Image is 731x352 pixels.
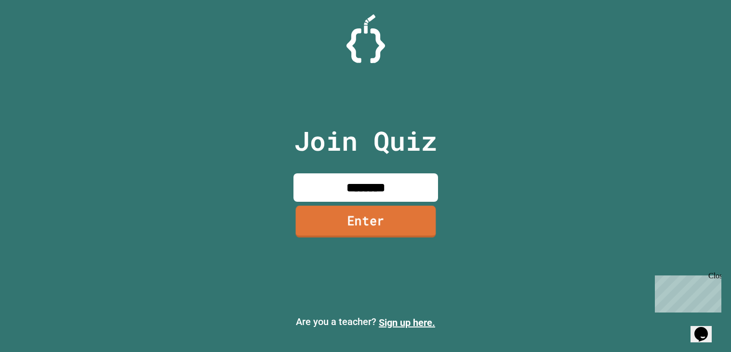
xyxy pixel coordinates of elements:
p: Are you a teacher? [8,314,723,330]
a: Sign up here. [379,317,435,328]
iframe: chat widget [691,313,721,342]
a: Enter [295,206,436,237]
div: Chat with us now!Close [4,4,66,61]
img: Logo.svg [346,14,385,63]
p: Join Quiz [294,121,437,161]
iframe: chat widget [651,272,721,313]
